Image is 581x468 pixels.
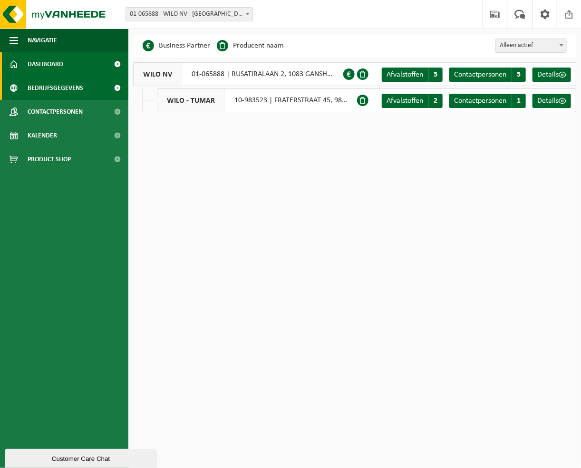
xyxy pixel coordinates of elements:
span: Contactpersonen [454,71,506,78]
span: Contactpersonen [28,100,83,124]
span: Afvalstoffen [387,97,423,105]
span: Contactpersonen [454,97,506,105]
span: 01-065888 - WILO NV - GANSHOREN [126,8,252,21]
div: 01-065888 | RUSATIRALAAN 2, 1083 GANSHOREN | [133,62,343,86]
span: WILO - TUMAR [157,89,225,112]
a: Details [533,94,571,108]
span: Kalender [28,124,57,147]
span: Alleen actief [496,39,566,52]
span: 01-065888 - WILO NV - GANSHOREN [126,7,253,21]
div: 10-983523 | FRATERSTRAAT 45, 9820 MERELBEKE [157,88,357,112]
iframe: chat widget [5,447,159,468]
span: Dashboard [28,52,63,76]
span: WILO NV [134,63,182,86]
span: 5 [428,68,443,82]
span: 1 [512,94,526,108]
li: Producent naam [217,39,284,53]
a: Details [533,68,571,82]
span: 2 [428,94,443,108]
span: Bedrijfsgegevens [28,76,83,100]
a: Afvalstoffen 5 [382,68,443,82]
span: Product Shop [28,147,71,171]
span: Navigatie [28,29,57,52]
span: Afvalstoffen [387,71,423,78]
span: 5 [512,68,526,82]
li: Business Partner [143,39,210,53]
a: Contactpersonen 1 [449,94,526,108]
span: Details [537,97,559,105]
a: Afvalstoffen 2 [382,94,443,108]
span: Alleen actief [495,39,567,53]
span: Details [537,71,559,78]
a: Contactpersonen 5 [449,68,526,82]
